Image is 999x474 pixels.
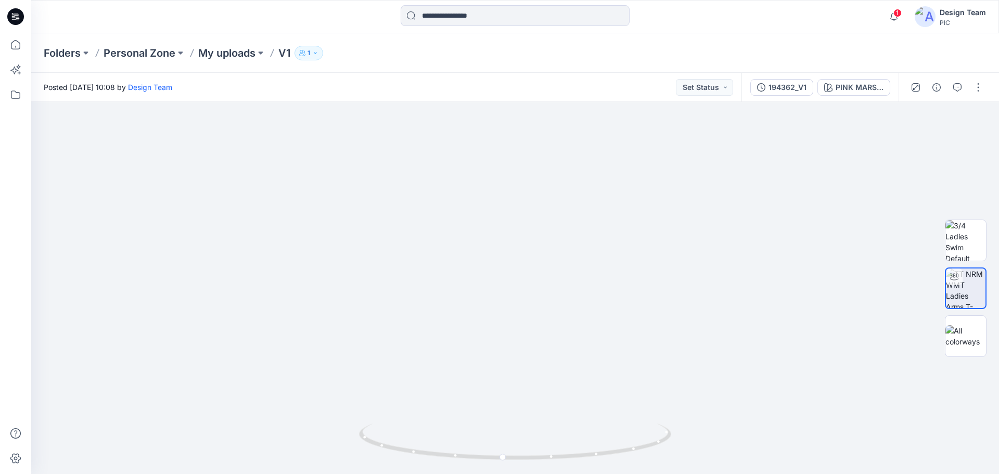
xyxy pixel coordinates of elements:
[817,79,890,96] button: PINK MARSHMELLOW
[278,46,290,60] p: V1
[945,220,986,261] img: 3/4 Ladies Swim Default
[893,9,902,17] span: 1
[750,79,813,96] button: 194362_V1
[928,79,945,96] button: Details
[915,6,936,27] img: avatar
[945,325,986,347] img: All colorways
[836,82,883,93] div: PINK MARSHMELLOW
[294,46,323,60] button: 1
[44,46,81,60] a: Folders
[44,82,172,93] span: Posted [DATE] 10:08 by
[946,268,985,308] img: TT NRM WMT Ladies Arms T-POSE
[198,46,255,60] a: My uploads
[104,46,175,60] a: Personal Zone
[308,47,310,59] p: 1
[128,83,172,92] a: Design Team
[769,82,806,93] div: 194362_V1
[940,6,986,19] div: Design Team
[940,19,986,27] div: PIC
